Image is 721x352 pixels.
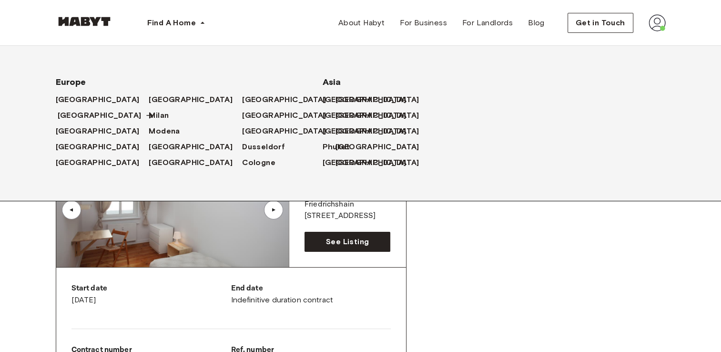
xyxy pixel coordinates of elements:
a: Blog [520,13,552,32]
span: Asia [323,76,399,88]
span: [GEOGRAPHIC_DATA] [149,94,233,105]
a: For Landlords [455,13,520,32]
a: About Habyt [331,13,392,32]
a: [GEOGRAPHIC_DATA] [335,157,429,168]
div: ▲ [67,207,76,213]
a: Modena [149,125,189,137]
span: [GEOGRAPHIC_DATA] [56,94,140,105]
span: Phuket [323,141,350,153]
a: [GEOGRAPHIC_DATA] [335,125,429,137]
a: Cologne [242,157,285,168]
a: Milan [149,110,178,121]
span: For Business [400,17,447,29]
a: Phuket [323,141,359,153]
span: Europe [56,76,292,88]
a: Dusseldorf [242,141,294,153]
span: [GEOGRAPHIC_DATA] [242,125,326,137]
span: See Listing [326,236,369,248]
a: [GEOGRAPHIC_DATA] [149,157,242,168]
a: [GEOGRAPHIC_DATA] [323,125,416,137]
a: [GEOGRAPHIC_DATA] [56,94,149,105]
button: Get in Touch [568,13,633,33]
a: [GEOGRAPHIC_DATA] [242,94,335,105]
a: [GEOGRAPHIC_DATA] [56,141,149,153]
span: [GEOGRAPHIC_DATA] [56,141,140,153]
span: [GEOGRAPHIC_DATA] [149,157,233,168]
a: [GEOGRAPHIC_DATA] [323,110,416,121]
span: [GEOGRAPHIC_DATA] [242,110,326,121]
span: Blog [528,17,545,29]
span: [GEOGRAPHIC_DATA] [58,110,142,121]
a: [GEOGRAPHIC_DATA] [335,141,429,153]
a: [GEOGRAPHIC_DATA] [58,110,151,121]
span: Cologne [242,157,275,168]
div: ▲ [269,207,278,213]
span: [GEOGRAPHIC_DATA] [323,125,406,137]
span: [GEOGRAPHIC_DATA] [335,141,419,153]
p: End date [231,283,391,294]
img: avatar [649,14,666,31]
a: [GEOGRAPHIC_DATA] [56,125,149,137]
span: [GEOGRAPHIC_DATA] [56,157,140,168]
span: [GEOGRAPHIC_DATA] [323,94,406,105]
span: About Habyt [338,17,385,29]
div: Indefinitive duration contract [231,283,391,306]
a: [GEOGRAPHIC_DATA] [149,141,242,153]
a: [GEOGRAPHIC_DATA] [335,94,429,105]
img: Image of the room [56,153,289,267]
span: Find A Home [147,17,196,29]
span: Milan [149,110,169,121]
img: Habyt [56,17,113,26]
button: Find A Home [140,13,213,32]
a: [GEOGRAPHIC_DATA] [149,94,242,105]
a: [GEOGRAPHIC_DATA] [242,110,335,121]
a: [GEOGRAPHIC_DATA] [323,157,416,168]
p: [STREET_ADDRESS] [305,210,391,222]
span: [GEOGRAPHIC_DATA] [323,157,406,168]
span: [GEOGRAPHIC_DATA] [323,110,406,121]
span: [GEOGRAPHIC_DATA] [149,141,233,153]
a: [GEOGRAPHIC_DATA] [335,110,429,121]
span: [GEOGRAPHIC_DATA] [242,94,326,105]
span: Modena [149,125,180,137]
span: Get in Touch [576,17,625,29]
a: [GEOGRAPHIC_DATA] [56,157,149,168]
div: [DATE] [71,283,231,306]
span: [GEOGRAPHIC_DATA] [56,125,140,137]
a: For Business [392,13,455,32]
a: See Listing [305,232,391,252]
span: For Landlords [462,17,513,29]
p: Start date [71,283,231,294]
a: [GEOGRAPHIC_DATA] [242,125,335,137]
span: Dusseldorf [242,141,285,153]
a: [GEOGRAPHIC_DATA] [323,94,416,105]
